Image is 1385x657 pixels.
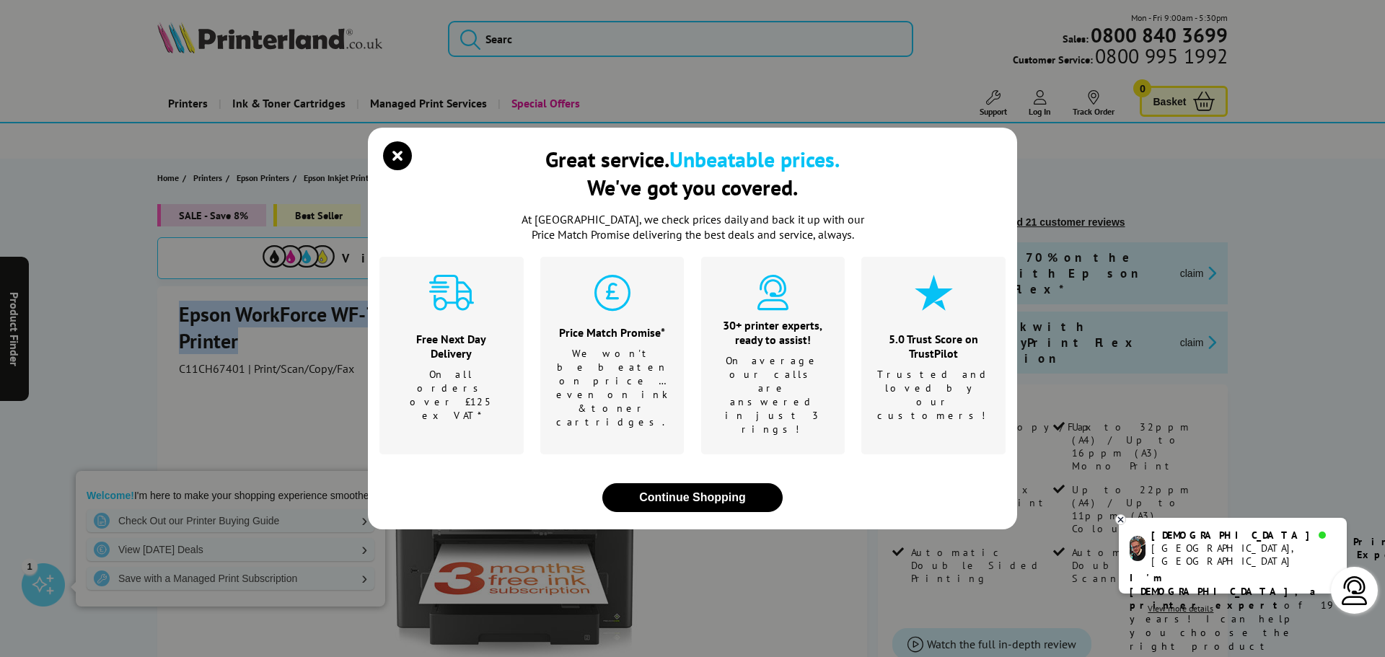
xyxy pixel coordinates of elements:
[1151,529,1335,542] div: [DEMOGRAPHIC_DATA]
[397,368,506,423] p: On all orders over £125 ex VAT*
[556,325,669,340] div: Price Match Promise*
[1130,536,1146,561] img: chris-livechat.png
[556,347,669,429] p: We won't be beaten on price …even on ink & toner cartridges.
[719,318,827,347] div: 30+ printer experts, ready to assist!
[1151,542,1335,568] div: [GEOGRAPHIC_DATA], [GEOGRAPHIC_DATA]
[512,212,873,242] p: At [GEOGRAPHIC_DATA], we check prices daily and back it up with our Price Match Promise deliverin...
[877,368,990,423] p: Trusted and loved by our customers!
[1340,576,1369,605] img: user-headset-light.svg
[545,145,840,201] div: Great service. We've got you covered.
[1130,571,1336,653] p: of 19 years! I can help you choose the right product
[397,332,506,361] div: Free Next Day Delivery
[719,354,827,436] p: On average our calls are answered in just 3 rings!
[669,145,840,173] b: Unbeatable prices.
[1130,571,1320,612] b: I'm [DEMOGRAPHIC_DATA], a printer expert
[387,145,408,167] button: close modal
[877,332,990,361] div: 5.0 Trust Score on TrustPilot
[602,483,783,512] button: close modal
